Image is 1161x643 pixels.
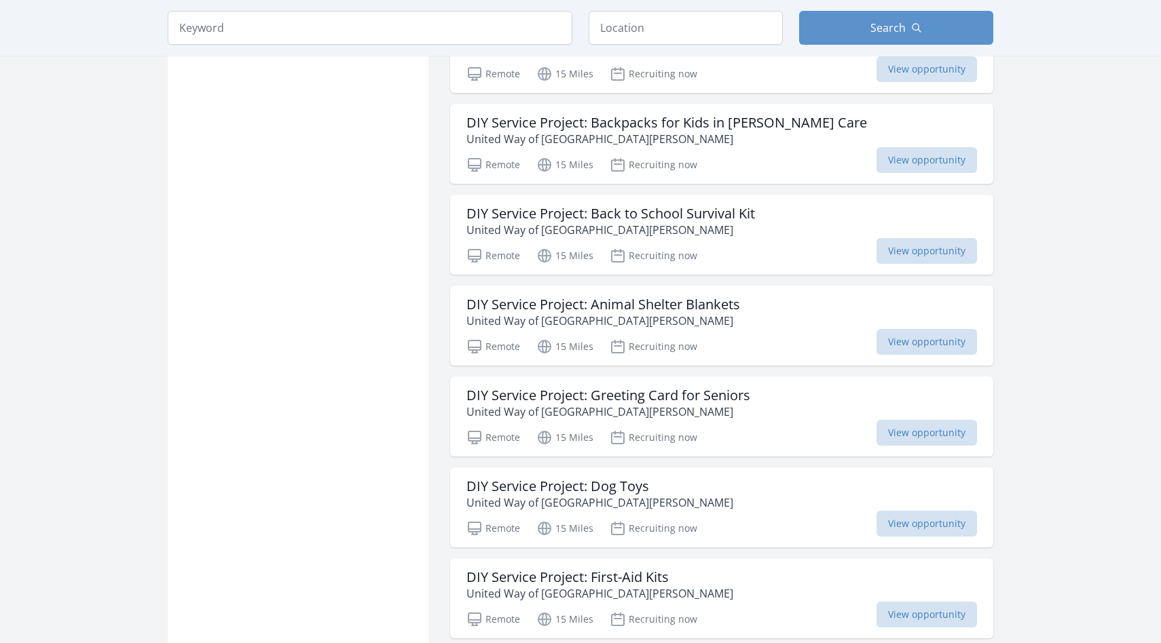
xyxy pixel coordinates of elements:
[610,338,697,355] p: Recruiting now
[466,404,750,420] p: United Way of [GEOGRAPHIC_DATA][PERSON_NAME]
[450,558,993,638] a: DIY Service Project: First-Aid Kits United Way of [GEOGRAPHIC_DATA][PERSON_NAME] Remote 15 Miles ...
[536,429,593,446] p: 15 Miles
[466,313,740,329] p: United Way of [GEOGRAPHIC_DATA][PERSON_NAME]
[466,296,740,313] h3: DIY Service Project: Animal Shelter Blankets
[589,11,783,45] input: Location
[877,602,977,627] span: View opportunity
[536,338,593,355] p: 15 Miles
[536,611,593,627] p: 15 Miles
[466,585,733,602] p: United Way of [GEOGRAPHIC_DATA][PERSON_NAME]
[450,104,993,184] a: DIY Service Project: Backpacks for Kids in [PERSON_NAME] Care United Way of [GEOGRAPHIC_DATA][PER...
[450,195,993,275] a: DIY Service Project: Back to School Survival Kit United Way of [GEOGRAPHIC_DATA][PERSON_NAME] Rem...
[466,131,867,147] p: United Way of [GEOGRAPHIC_DATA][PERSON_NAME]
[610,429,697,446] p: Recruiting now
[466,611,520,627] p: Remote
[870,20,906,36] span: Search
[610,611,697,627] p: Recruiting now
[450,376,993,456] a: DIY Service Project: Greeting Card for Seniors United Way of [GEOGRAPHIC_DATA][PERSON_NAME] Remot...
[877,56,977,82] span: View opportunity
[877,420,977,446] span: View opportunity
[877,329,977,355] span: View opportunity
[610,248,697,264] p: Recruiting now
[536,520,593,537] p: 15 Miles
[877,238,977,264] span: View opportunity
[466,222,755,238] p: United Way of [GEOGRAPHIC_DATA][PERSON_NAME]
[466,115,867,131] h3: DIY Service Project: Backpacks for Kids in [PERSON_NAME] Care
[466,494,733,511] p: United Way of [GEOGRAPHIC_DATA][PERSON_NAME]
[610,520,697,537] p: Recruiting now
[610,157,697,173] p: Recruiting now
[168,11,572,45] input: Keyword
[466,569,733,585] h3: DIY Service Project: First-Aid Kits
[450,286,993,366] a: DIY Service Project: Animal Shelter Blankets United Way of [GEOGRAPHIC_DATA][PERSON_NAME] Remote ...
[466,157,520,173] p: Remote
[466,429,520,446] p: Remote
[466,478,733,494] h3: DIY Service Project: Dog Toys
[466,248,520,264] p: Remote
[877,147,977,173] span: View opportunity
[877,511,977,537] span: View opportunity
[610,66,697,82] p: Recruiting now
[466,66,520,82] p: Remote
[536,66,593,82] p: 15 Miles
[799,11,993,45] button: Search
[466,206,755,222] h3: DIY Service Project: Back to School Survival Kit
[466,338,520,355] p: Remote
[536,248,593,264] p: 15 Miles
[450,467,993,547] a: DIY Service Project: Dog Toys United Way of [GEOGRAPHIC_DATA][PERSON_NAME] Remote 15 Miles Recrui...
[466,387,750,404] h3: DIY Service Project: Greeting Card for Seniors
[466,520,520,537] p: Remote
[536,157,593,173] p: 15 Miles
